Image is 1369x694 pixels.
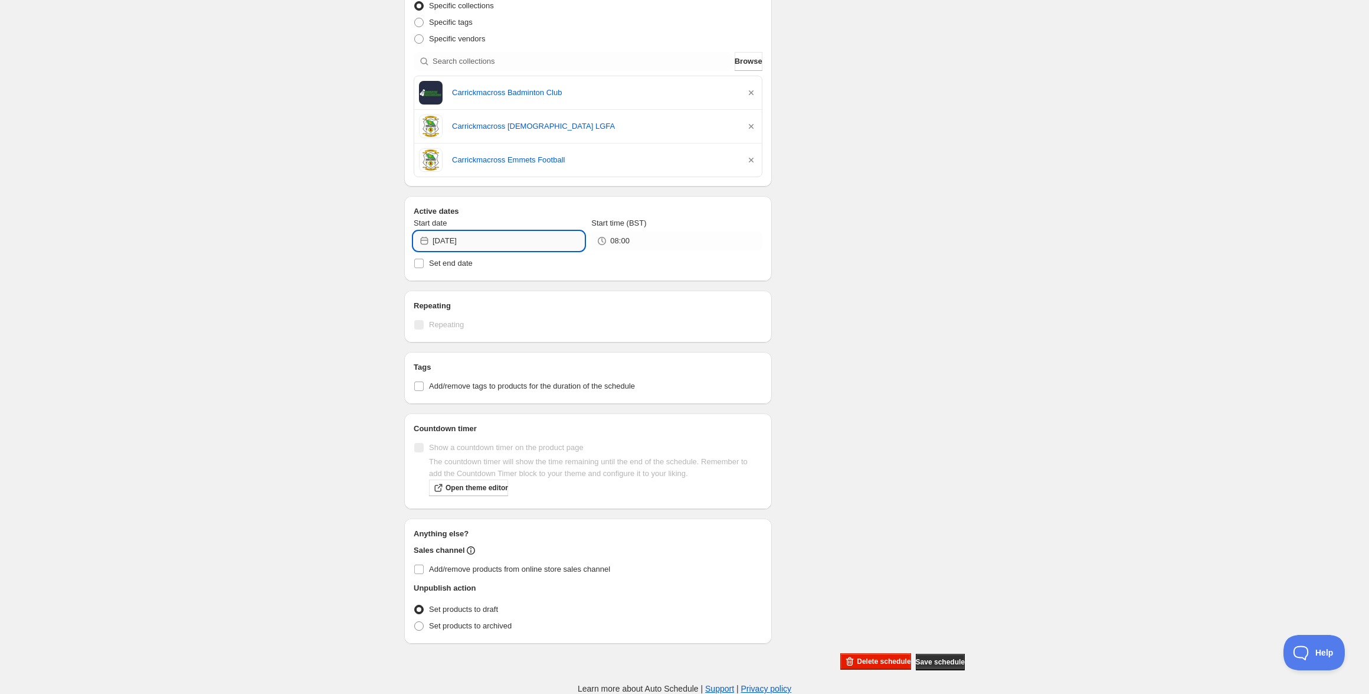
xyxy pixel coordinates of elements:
span: Add/remove products from online store sales channel [429,565,610,574]
h2: Countdown timer [414,423,762,435]
h2: Sales channel [414,545,465,556]
a: Support [705,684,734,693]
iframe: Toggle Customer Support [1283,635,1345,670]
span: Specific tags [429,18,473,27]
span: Set products to archived [429,621,512,630]
button: Save schedule [916,654,965,670]
button: Delete schedule [840,653,911,670]
span: Open theme editor [446,483,508,493]
a: Carrickmacross [DEMOGRAPHIC_DATA] LGFA [452,120,736,132]
span: Add/remove tags to products for the duration of the schedule [429,382,635,390]
span: Specific vendors [429,34,485,43]
span: Delete schedule [857,657,911,666]
a: Carrickmacross Badminton Club [452,87,736,99]
span: Start time (BST) [591,219,646,227]
h2: Anything else? [414,528,762,540]
a: Open theme editor [429,480,508,496]
span: Show a countdown timer on the product page [429,443,584,452]
a: Privacy policy [741,684,792,693]
h2: Active dates [414,206,762,217]
span: Save schedule [916,657,965,667]
a: Carrickmacross Emmets Football [452,154,736,166]
span: Browse [735,56,762,67]
input: Search collections [433,52,732,71]
span: Repeating [429,320,464,329]
h2: Unpublish action [414,582,476,594]
span: Specific collections [429,1,494,10]
button: Browse [735,52,762,71]
span: Set end date [429,259,473,268]
span: Start date [414,219,447,227]
span: Set products to draft [429,605,498,614]
h2: Tags [414,361,762,373]
h2: Repeating [414,300,762,312]
p: The countdown timer will show the time remaining until the end of the schedule. Remember to add t... [429,456,762,480]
